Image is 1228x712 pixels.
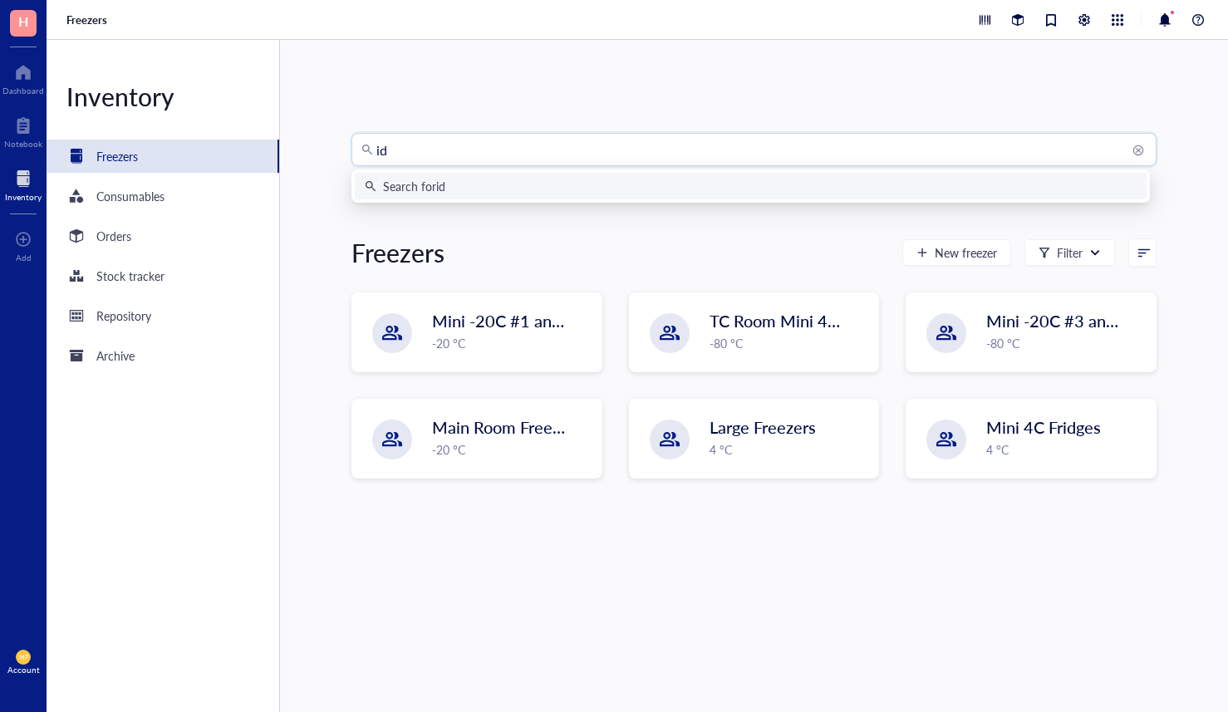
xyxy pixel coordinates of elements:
[47,219,279,253] a: Orders
[66,12,111,27] a: Freezers
[96,227,131,245] div: Orders
[18,11,28,32] span: H
[986,334,1146,352] div: -80 °C
[351,236,445,269] div: Freezers
[986,440,1146,459] div: 4 °C
[710,309,889,332] span: TC Room Mini 4C+ -20C
[986,415,1101,439] span: Mini 4C Fridges
[710,415,816,439] span: Large Freezers
[96,307,151,325] div: Repository
[1057,243,1083,262] div: Filter
[47,259,279,292] a: Stock tracker
[96,147,138,165] div: Freezers
[5,165,42,202] a: Inventory
[96,187,165,205] div: Consumables
[710,334,869,352] div: -80 °C
[96,346,135,365] div: Archive
[47,339,279,372] a: Archive
[4,112,42,149] a: Notebook
[5,192,42,202] div: Inventory
[47,140,279,173] a: Freezers
[432,334,592,352] div: -20 °C
[96,267,165,285] div: Stock tracker
[19,654,27,660] span: MP
[432,309,585,332] span: Mini -20C #1 and #2
[47,299,279,332] a: Repository
[4,139,42,149] div: Notebook
[902,239,1011,266] button: New freezer
[986,309,1139,332] span: Mini -20C #3 and #4
[2,86,44,96] div: Dashboard
[2,59,44,96] a: Dashboard
[47,80,279,113] div: Inventory
[935,246,997,259] span: New freezer
[710,440,869,459] div: 4 °C
[7,665,40,675] div: Account
[47,179,279,213] a: Consumables
[16,253,32,263] div: Add
[432,415,582,439] span: Main Room Freezers
[383,177,445,195] div: Search for id
[432,440,592,459] div: -20 °C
